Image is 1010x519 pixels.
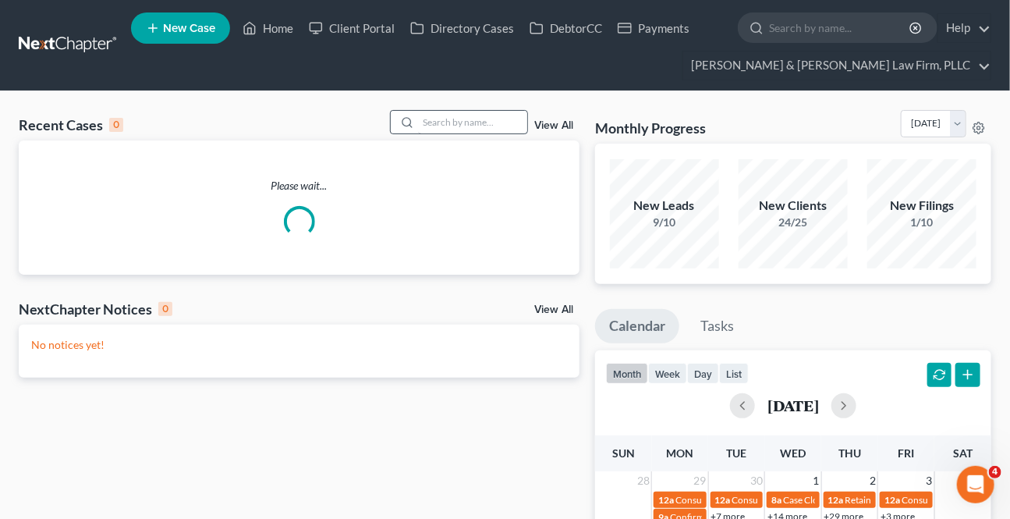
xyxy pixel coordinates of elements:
span: 2 [868,471,877,490]
span: Consult Date for Love, [PERSON_NAME] [675,494,841,506]
span: Tue [726,446,746,460]
iframe: Intercom live chat [957,466,994,503]
h2: [DATE] [767,397,819,414]
span: Mon [666,446,693,460]
a: Directory Cases [402,14,522,42]
div: NextChapter Notices [19,300,172,318]
p: Please wait... [19,178,579,194]
span: Consult Date for [PERSON_NAME] [732,494,874,506]
a: View All [534,120,573,131]
button: list [719,363,749,384]
div: 0 [158,302,172,316]
a: Calendar [595,309,679,343]
div: 9/10 [610,215,719,230]
a: DebtorCC [522,14,610,42]
span: 12a [884,494,900,506]
span: 8a [771,494,781,506]
div: 24/25 [739,215,848,230]
span: 30 [749,471,764,490]
span: 12a [828,494,844,506]
input: Search by name... [418,111,527,133]
div: Recent Cases [19,116,123,134]
span: Thu [838,446,861,460]
div: New Leads [610,197,719,215]
a: Help [938,14,991,42]
button: day [687,363,719,384]
span: Wed [780,446,806,460]
span: Sun [612,446,635,460]
span: Case Closed Date for [PERSON_NAME] [783,494,942,506]
div: 0 [109,118,123,132]
span: 12a [658,494,674,506]
a: Client Portal [301,14,402,42]
a: Payments [610,14,697,42]
div: 1/10 [867,215,976,230]
a: [PERSON_NAME] & [PERSON_NAME] Law Firm, PLLC [683,52,991,80]
button: week [648,363,687,384]
span: Sat [953,446,973,460]
button: month [606,363,648,384]
span: New Case [163,23,215,34]
a: Home [235,14,301,42]
span: Fri [898,446,915,460]
span: 4 [989,466,1001,478]
span: 28 [636,471,651,490]
div: New Filings [867,197,976,215]
p: No notices yet! [31,337,567,353]
span: 29 [693,471,708,490]
span: 1 [812,471,821,490]
a: Tasks [686,309,748,343]
input: Search by name... [769,13,912,42]
div: New Clients [739,197,848,215]
a: View All [534,304,573,315]
span: 3 [925,471,934,490]
h3: Monthly Progress [595,119,706,137]
span: 12a [715,494,731,506]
